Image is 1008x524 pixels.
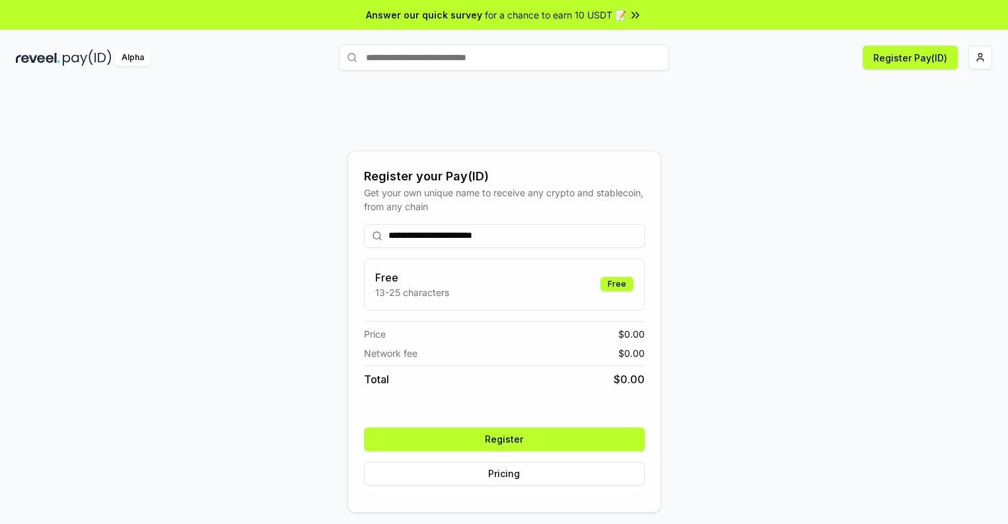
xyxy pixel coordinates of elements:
[375,285,449,299] p: 13-25 characters
[364,167,645,186] div: Register your Pay(ID)
[618,327,645,341] span: $ 0.00
[16,50,60,66] img: reveel_dark
[863,46,958,69] button: Register Pay(ID)
[614,371,645,387] span: $ 0.00
[485,8,626,22] span: for a chance to earn 10 USDT 📝
[364,371,389,387] span: Total
[364,428,645,451] button: Register
[364,186,645,213] div: Get your own unique name to receive any crypto and stablecoin, from any chain
[366,8,482,22] span: Answer our quick survey
[600,277,633,291] div: Free
[63,50,112,66] img: pay_id
[618,346,645,360] span: $ 0.00
[364,346,417,360] span: Network fee
[375,270,449,285] h3: Free
[364,462,645,486] button: Pricing
[114,50,151,66] div: Alpha
[364,327,386,341] span: Price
